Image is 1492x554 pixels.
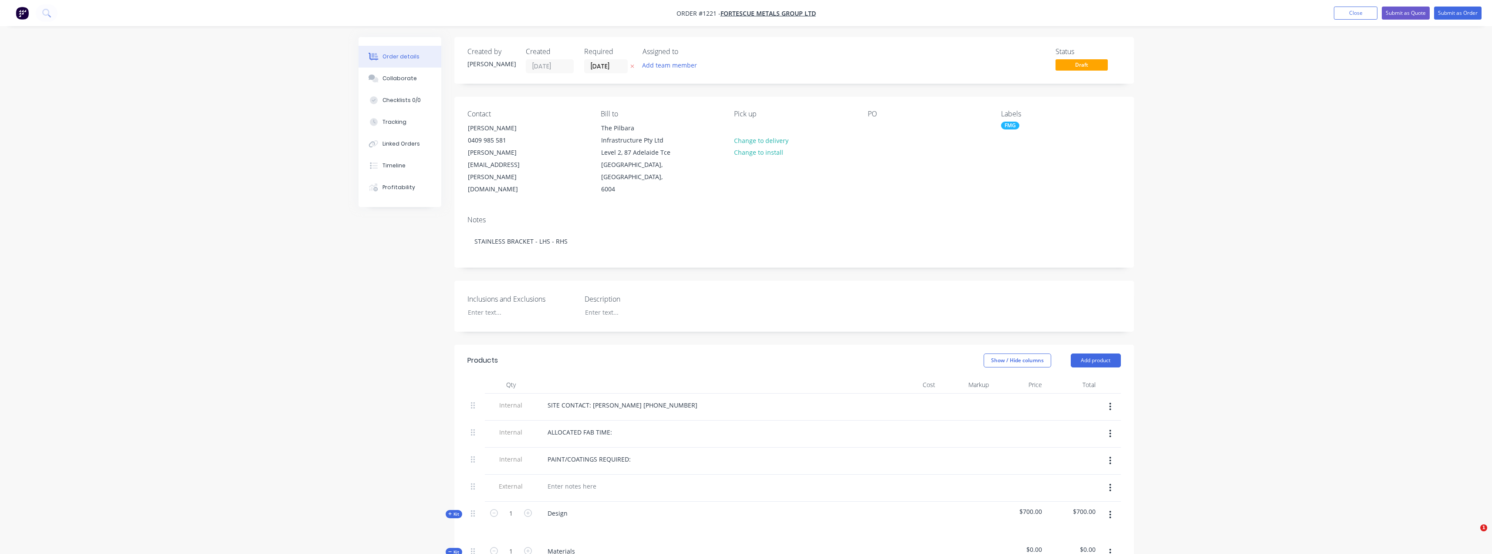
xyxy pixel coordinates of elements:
button: Submit as Quote [1382,7,1430,20]
div: Collaborate [382,75,417,82]
span: Kit [448,511,460,517]
iframe: Intercom live chat [1462,524,1483,545]
div: [PERSON_NAME][EMAIL_ADDRESS][PERSON_NAME][DOMAIN_NAME] [468,146,540,195]
div: Labels [1001,110,1120,118]
label: Inclusions and Exclusions [467,294,576,304]
div: Created by [467,48,515,56]
button: Change to delivery [729,134,793,146]
span: 1 [1480,524,1487,531]
button: Add team member [643,59,702,71]
div: Status [1056,48,1121,56]
label: Description [585,294,694,304]
button: Submit as Order [1434,7,1482,20]
div: 0409 985 581 [468,134,540,146]
div: Tracking [382,118,406,126]
a: FORTESCUE METALS GROUP LTD [721,9,816,17]
span: Internal [488,428,534,437]
div: Assigned to [643,48,730,56]
div: PAINT/COATINGS REQUIRED: [541,453,638,466]
div: Timeline [382,162,406,170]
div: Bill to [601,110,720,118]
div: Total [1045,376,1099,394]
div: Created [526,48,574,56]
button: Linked Orders [359,133,441,155]
div: STAINLESS BRACKET - LHS - RHS [467,228,1121,255]
div: Order details [382,53,420,61]
div: ALLOCATED FAB TIME: [541,426,619,438]
span: External [488,482,534,491]
button: Add team member [637,59,701,71]
div: Cost [886,376,939,394]
div: Pick up [734,110,853,118]
span: $0.00 [996,545,1042,554]
div: Checklists 0/0 [382,96,421,104]
div: [PERSON_NAME] [468,122,540,134]
div: Qty [485,376,537,394]
div: FMG [1001,122,1019,129]
div: Design [541,507,575,520]
button: Kit [446,510,462,518]
button: Order details [359,46,441,68]
span: Order #1221 - [677,9,721,17]
div: The Pilbara Infrastructure Pty Ltd Level 2, 87 Adelaide Tce [601,122,673,159]
button: Tracking [359,111,441,133]
div: Linked Orders [382,140,420,148]
div: Price [992,376,1046,394]
button: Timeline [359,155,441,177]
button: Profitability [359,177,441,198]
div: [PERSON_NAME]0409 985 581[PERSON_NAME][EMAIL_ADDRESS][PERSON_NAME][DOMAIN_NAME] [460,122,548,196]
button: Collaborate [359,68,441,89]
div: The Pilbara Infrastructure Pty Ltd Level 2, 87 Adelaide Tce[GEOGRAPHIC_DATA], [GEOGRAPHIC_DATA], ... [594,122,681,196]
button: Show / Hide columns [984,353,1051,367]
button: Close [1334,7,1377,20]
div: [GEOGRAPHIC_DATA], [GEOGRAPHIC_DATA], 6004 [601,159,673,195]
div: SITE CONTACT: [PERSON_NAME] [PHONE_NUMBER] [541,399,704,411]
div: Contact [467,110,587,118]
div: Products [467,355,498,366]
div: [PERSON_NAME] [467,59,515,68]
div: PO [868,110,987,118]
div: Required [584,48,632,56]
span: Internal [488,401,534,410]
span: Internal [488,455,534,464]
span: $700.00 [1049,507,1096,516]
span: $700.00 [996,507,1042,516]
div: Markup [939,376,992,394]
button: Change to install [729,146,788,158]
button: Add product [1071,353,1121,367]
div: Profitability [382,184,415,191]
span: $0.00 [1049,545,1096,554]
img: Factory [16,7,29,20]
span: Draft [1056,59,1108,70]
button: Checklists 0/0 [359,89,441,111]
div: Notes [467,216,1121,224]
